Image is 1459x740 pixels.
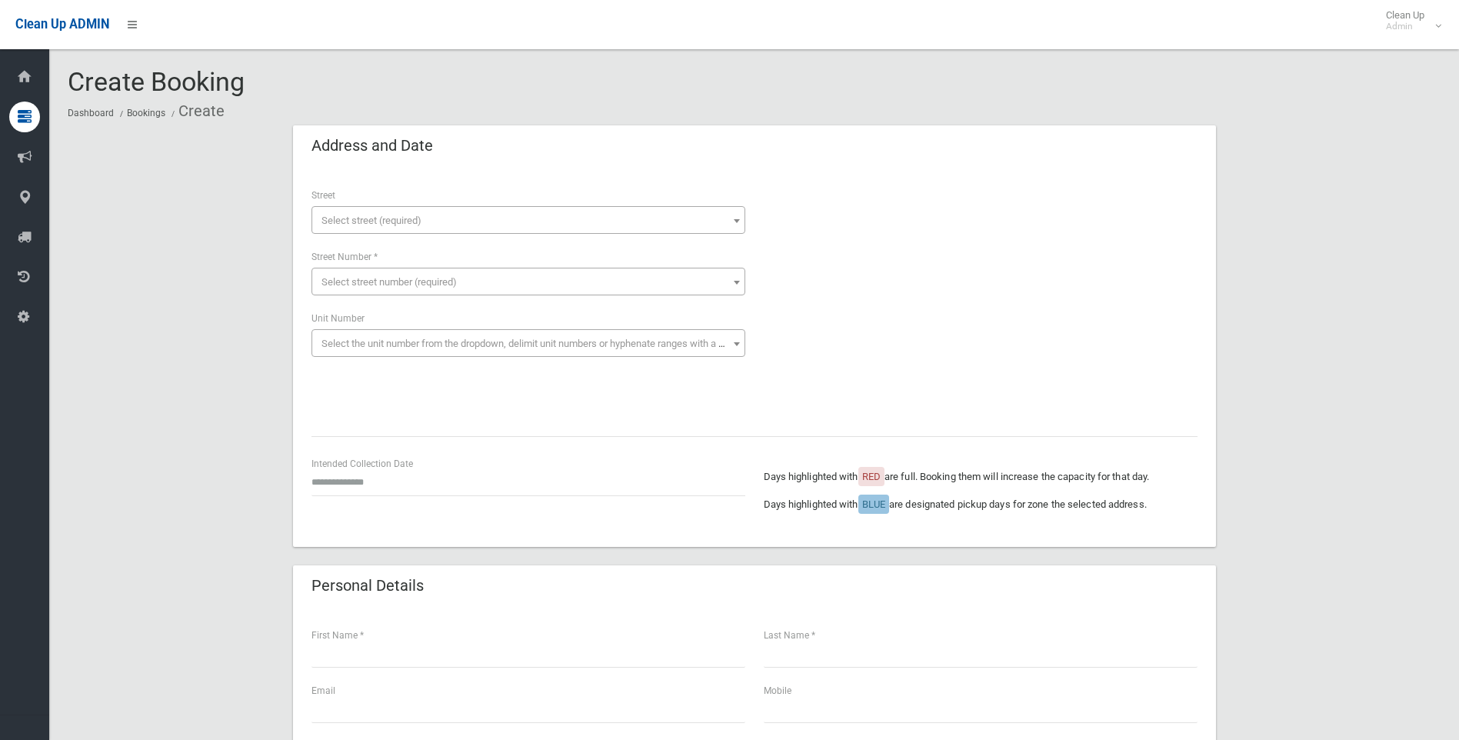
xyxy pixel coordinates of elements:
a: Bookings [127,108,165,118]
p: Days highlighted with are designated pickup days for zone the selected address. [764,495,1198,514]
a: Dashboard [68,108,114,118]
span: RED [862,471,881,482]
li: Create [168,97,225,125]
span: Select street number (required) [321,276,457,288]
span: Select street (required) [321,215,421,226]
span: Clean Up [1378,9,1440,32]
header: Address and Date [293,131,451,161]
header: Personal Details [293,571,442,601]
small: Admin [1386,21,1424,32]
span: Create Booking [68,66,245,97]
span: Select the unit number from the dropdown, delimit unit numbers or hyphenate ranges with a comma [321,338,751,349]
span: BLUE [862,498,885,510]
p: Days highlighted with are full. Booking them will increase the capacity for that day. [764,468,1198,486]
span: Clean Up ADMIN [15,17,109,32]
